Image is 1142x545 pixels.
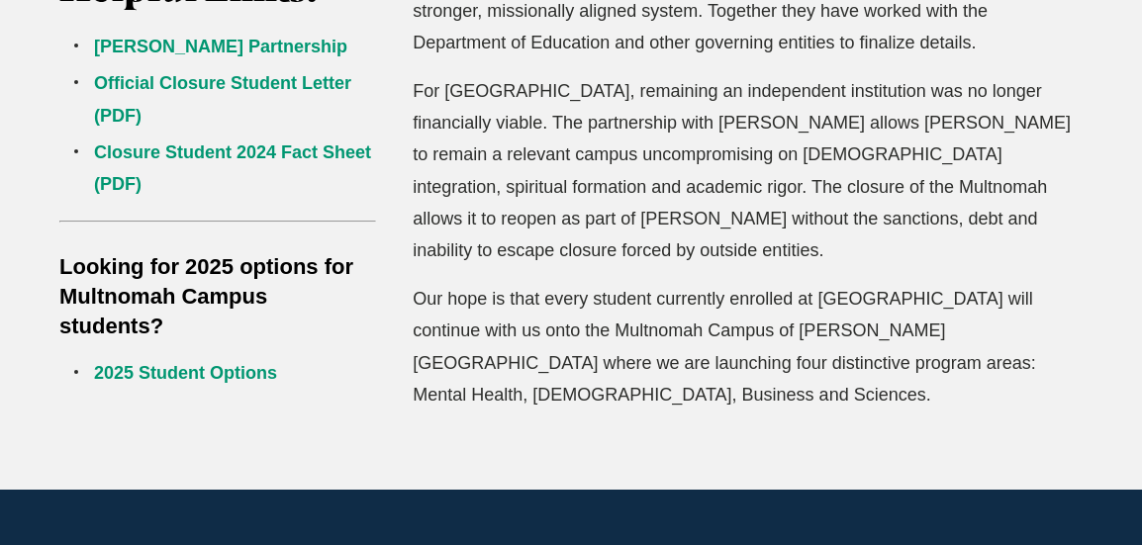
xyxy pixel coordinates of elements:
a: Official Closure Student Letter (PDF) [94,73,351,125]
h5: Looking for 2025 options for Multnomah Campus students? [59,252,376,341]
p: For [GEOGRAPHIC_DATA], remaining an independent institution was no longer financially viable. The... [413,75,1083,267]
a: 2025 Student Options [94,363,277,383]
p: Our hope is that every student currently enrolled at [GEOGRAPHIC_DATA] will continue with us onto... [413,283,1083,411]
a: [PERSON_NAME] Partnership [94,37,347,56]
a: Closure Student 2024 Fact Sheet (PDF) [94,142,371,194]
